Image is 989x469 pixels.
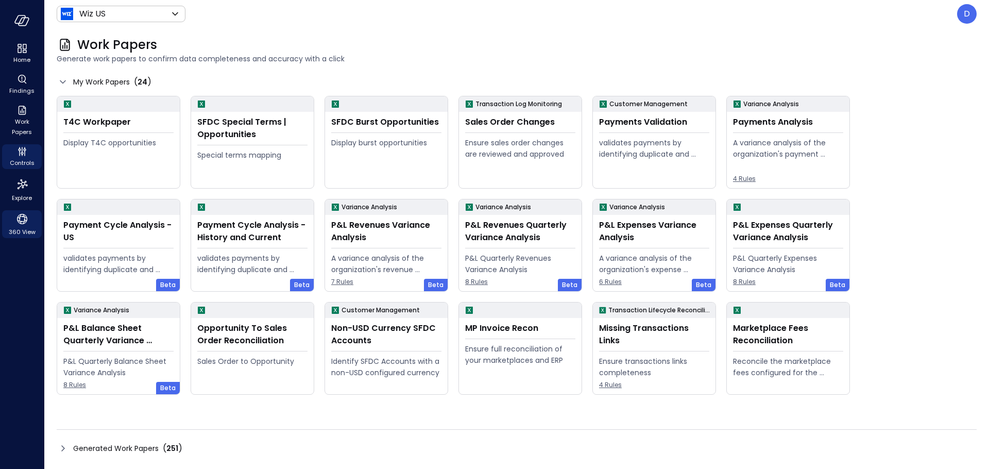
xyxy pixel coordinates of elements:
[9,227,36,237] span: 360 View
[599,380,709,390] span: 4 Rules
[63,116,174,128] div: T4C Workpaper
[964,8,970,20] p: D
[599,277,709,287] span: 6 Rules
[163,442,182,455] div: ( )
[733,253,843,275] div: P&L Quarterly Expenses Variance Analysis
[197,116,308,141] div: SFDC Special Terms | Opportunities
[331,137,441,148] div: Display burst opportunities
[428,280,444,290] span: Beta
[465,219,575,244] div: P&L Revenues Quarterly Variance Analysis
[599,356,709,378] div: Ensure transactions links completeness
[2,72,42,97] div: Findings
[733,137,843,160] div: A variance analysis of the organization's payment transactions
[465,137,575,160] div: Ensure sales order changes are reviewed and approved
[9,86,35,96] span: Findings
[73,76,130,88] span: My Work Papers
[6,116,38,137] span: Work Papers
[342,202,397,212] p: Variance Analysis
[331,322,441,347] div: Non-USD Currency SFDC Accounts
[562,280,577,290] span: Beta
[599,253,709,275] div: A variance analysis of the organization's expense accounts
[63,322,174,347] div: P&L Balance Sheet Quarterly Variance Analysis
[77,37,157,53] span: Work Papers
[57,53,977,64] span: Generate work papers to confirm data completeness and accuracy with a click
[599,322,709,347] div: Missing Transactions Links
[160,280,176,290] span: Beta
[2,41,42,66] div: Home
[63,137,174,148] div: Display T4C opportunities
[475,99,562,109] p: Transaction Log Monitoring
[63,219,174,244] div: Payment Cycle Analysis - US
[696,280,711,290] span: Beta
[2,144,42,169] div: Controls
[599,137,709,160] div: validates payments by identifying duplicate and erroneous entries.
[599,219,709,244] div: P&L Expenses Variance Analysis
[63,253,174,275] div: validates payments by identifying duplicate and erroneous entries.
[743,99,799,109] p: Variance Analysis
[733,174,843,184] span: 4 Rules
[63,356,174,378] div: P&L Quarterly Balance Sheet Variance Analysis
[74,305,129,315] p: Variance Analysis
[61,8,73,20] img: Icon
[79,8,106,20] p: Wiz US
[608,305,711,315] p: Transaction Lifecycle Reconciliation
[331,253,441,275] div: A variance analysis of the organization's revenue accounts
[10,158,35,168] span: Controls
[197,219,308,244] div: Payment Cycle Analysis - History and Current
[197,322,308,347] div: Opportunity To Sales Order Reconciliation
[465,116,575,128] div: Sales Order Changes
[166,443,178,454] span: 251
[465,343,575,366] div: Ensure full reconciliation of your marketplaces and ERP
[63,380,174,390] span: 8 Rules
[475,202,531,212] p: Variance Analysis
[733,116,843,128] div: Payments Analysis
[2,103,42,138] div: Work Papers
[197,149,308,161] div: Special terms mapping
[342,305,420,315] p: Customer Management
[197,253,308,275] div: validates payments by identifying duplicate and erroneous entries.
[331,219,441,244] div: P&L Revenues Variance Analysis
[733,356,843,378] div: Reconcile the marketplace fees configured for the Opportunity to the actual fees being paid
[733,322,843,347] div: Marketplace Fees Reconciliation
[294,280,310,290] span: Beta
[609,202,665,212] p: Variance Analysis
[830,280,845,290] span: Beta
[134,76,151,88] div: ( )
[331,356,441,378] div: Identify SFDC Accounts with a non-USD configured currency
[465,277,575,287] span: 8 Rules
[138,77,147,87] span: 24
[160,383,176,393] span: Beta
[465,322,575,334] div: MP Invoice Recon
[2,210,42,238] div: 360 View
[733,219,843,244] div: P&L Expenses Quarterly Variance Analysis
[957,4,977,24] div: Dudu
[609,99,688,109] p: Customer Management
[465,253,575,275] div: P&L Quarterly Revenues Variance Analysis
[599,116,709,128] div: Payments Validation
[73,443,159,454] span: Generated Work Papers
[13,55,30,65] span: Home
[197,356,308,367] div: Sales Order to Opportunity
[733,277,843,287] span: 8 Rules
[2,175,42,204] div: Explore
[12,193,32,203] span: Explore
[331,116,441,128] div: SFDC Burst Opportunities
[331,277,441,287] span: 7 Rules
